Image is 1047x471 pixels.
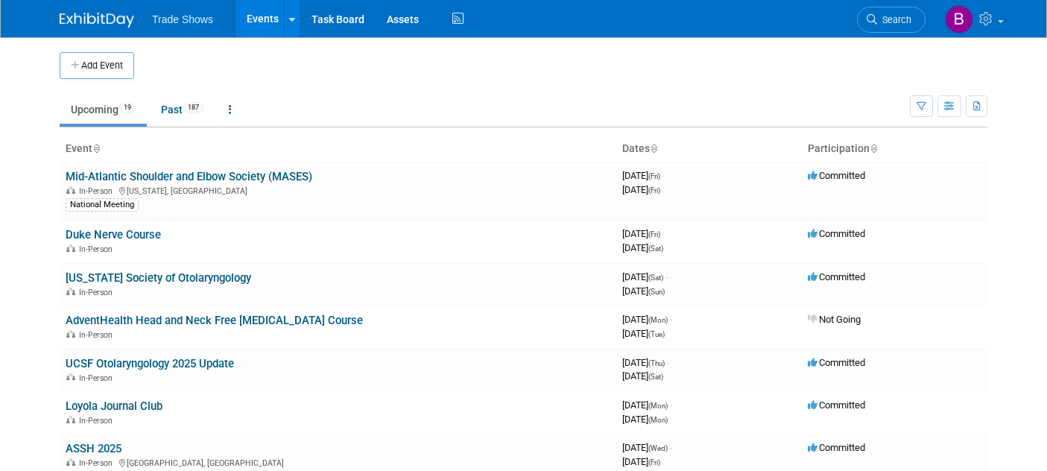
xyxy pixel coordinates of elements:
span: - [667,357,669,368]
span: [DATE] [622,170,665,181]
button: Add Event [60,52,134,79]
span: [DATE] [622,228,665,239]
span: (Fri) [648,172,660,180]
span: Committed [808,442,865,453]
img: In-Person Event [66,288,75,295]
span: (Sat) [648,373,663,381]
span: Committed [808,399,865,411]
div: [GEOGRAPHIC_DATA], [GEOGRAPHIC_DATA] [66,456,610,468]
span: (Tue) [648,330,665,338]
span: (Mon) [648,402,668,410]
span: (Mon) [648,316,668,324]
span: (Sun) [648,288,665,296]
img: ExhibitDay [60,13,134,28]
span: In-Person [79,330,117,340]
span: In-Person [79,244,117,254]
span: In-Person [79,416,117,426]
span: [DATE] [622,370,663,382]
span: Committed [808,170,865,181]
span: (Sat) [648,274,663,282]
a: Mid-Atlantic Shoulder and Elbow Society (MASES) [66,170,312,183]
th: Participation [802,136,987,162]
a: Upcoming19 [60,95,147,124]
span: Committed [808,271,865,282]
span: [DATE] [622,242,663,253]
span: Committed [808,228,865,239]
span: - [662,228,665,239]
img: In-Person Event [66,330,75,338]
span: - [670,314,672,325]
span: [DATE] [622,414,668,425]
span: In-Person [79,186,117,196]
span: In-Person [79,288,117,297]
span: [DATE] [622,184,660,195]
a: Duke Nerve Course [66,228,161,241]
span: - [670,399,672,411]
a: Past187 [150,95,215,124]
a: Sort by Start Date [650,142,657,154]
span: [DATE] [622,328,665,339]
th: Event [60,136,616,162]
a: AdventHealth Head and Neck Free [MEDICAL_DATA] Course [66,314,363,327]
a: Search [857,7,926,33]
span: 187 [183,102,203,113]
div: National Meeting [66,198,139,212]
span: (Sat) [648,244,663,253]
span: In-Person [79,373,117,383]
a: Loyola Journal Club [66,399,162,413]
span: (Thu) [648,359,665,367]
a: ASSH 2025 [66,442,121,455]
a: Sort by Participation Type [870,142,877,154]
img: In-Person Event [66,458,75,466]
span: Search [877,14,911,25]
span: (Fri) [648,186,660,195]
div: [US_STATE], [GEOGRAPHIC_DATA] [66,184,610,196]
span: 19 [119,102,136,113]
span: [DATE] [622,442,672,453]
span: - [662,170,665,181]
span: Trade Shows [152,13,213,25]
span: (Wed) [648,444,668,452]
span: [DATE] [622,399,672,411]
img: In-Person Event [66,244,75,252]
span: - [670,442,672,453]
span: [DATE] [622,271,668,282]
span: [DATE] [622,456,660,467]
img: In-Person Event [66,373,75,381]
th: Dates [616,136,802,162]
span: [DATE] [622,314,672,325]
span: Committed [808,357,865,368]
span: (Mon) [648,416,668,424]
span: (Fri) [648,458,660,467]
span: In-Person [79,458,117,468]
a: Sort by Event Name [92,142,100,154]
a: [US_STATE] Society of Otolaryngology [66,271,251,285]
span: (Fri) [648,230,660,238]
a: UCSF Otolaryngology 2025 Update [66,357,234,370]
span: [DATE] [622,357,669,368]
span: - [665,271,668,282]
span: [DATE] [622,285,665,297]
span: Not Going [808,314,861,325]
img: In-Person Event [66,186,75,194]
img: Becca Rensi [945,5,973,34]
img: In-Person Event [66,416,75,423]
